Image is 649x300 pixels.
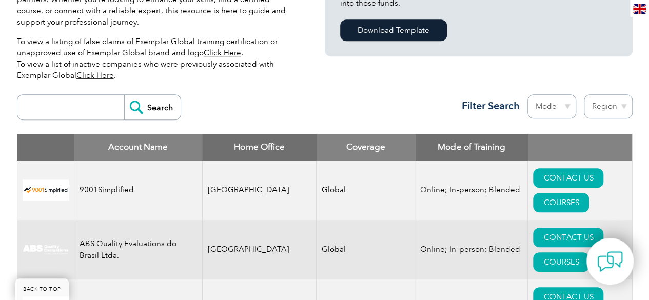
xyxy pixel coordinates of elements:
td: Global [317,161,415,220]
a: CONTACT US [533,168,603,188]
img: contact-chat.png [597,249,623,274]
th: Account Name: activate to sort column descending [74,134,202,161]
a: CONTACT US [533,228,603,247]
td: 9001Simplified [74,161,202,220]
a: COURSES [533,252,589,272]
a: Click Here [76,71,114,80]
td: [GEOGRAPHIC_DATA] [202,161,317,220]
td: [GEOGRAPHIC_DATA] [202,220,317,279]
a: Download Template [340,19,447,41]
a: COURSES [533,193,589,212]
h3: Filter Search [456,99,520,112]
a: BACK TO TOP [15,278,69,300]
td: Online; In-person; Blended [415,161,528,220]
th: : activate to sort column ascending [528,134,632,161]
a: Click Here [204,48,241,57]
img: en [633,4,646,14]
p: To view a listing of false claims of Exemplar Global training certification or unapproved use of ... [17,36,294,81]
img: 37c9c059-616f-eb11-a812-002248153038-logo.png [23,179,69,201]
th: Home Office: activate to sort column ascending [202,134,317,161]
input: Search [124,95,181,119]
td: ABS Quality Evaluations do Brasil Ltda. [74,220,202,279]
th: Mode of Training: activate to sort column ascending [415,134,528,161]
img: c92924ac-d9bc-ea11-a814-000d3a79823d-logo.jpg [23,244,69,255]
td: Online; In-person; Blended [415,220,528,279]
td: Global [317,220,415,279]
th: Coverage: activate to sort column ascending [317,134,415,161]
